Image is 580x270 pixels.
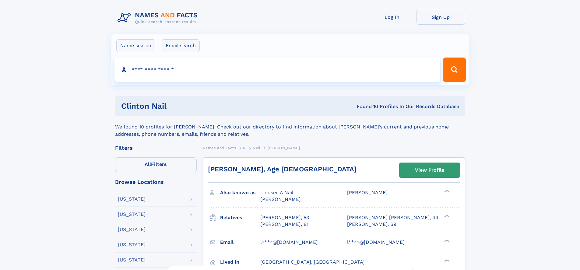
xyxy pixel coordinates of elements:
[115,10,203,26] img: Logo Names and Facts
[220,257,260,267] h3: Lived in
[220,212,260,223] h3: Relatives
[208,165,357,173] a: [PERSON_NAME], Age [DEMOGRAPHIC_DATA]
[253,144,260,152] a: Nail
[260,196,301,202] span: [PERSON_NAME]
[220,237,260,247] h3: Email
[203,144,236,152] a: Names and Facts
[267,146,300,150] span: [PERSON_NAME]
[443,239,450,243] div: ❯
[443,58,466,82] button: Search Button
[115,145,197,151] div: Filters
[443,189,450,193] div: ❯
[347,214,438,221] a: [PERSON_NAME] [PERSON_NAME], 44
[162,39,200,52] label: Email search
[118,242,146,247] div: [US_STATE]
[260,259,365,265] span: [GEOGRAPHIC_DATA], [GEOGRAPHIC_DATA]
[118,227,146,232] div: [US_STATE]
[415,163,444,177] div: View Profile
[114,58,441,82] input: search input
[118,197,146,202] div: [US_STATE]
[115,116,465,138] div: We found 10 profiles for [PERSON_NAME]. Check out our directory to find information about [PERSON...
[368,10,417,25] a: Log In
[116,39,155,52] label: Name search
[220,188,260,198] h3: Also known as
[417,10,465,25] a: Sign Up
[260,221,308,228] a: [PERSON_NAME], 81
[347,190,388,195] span: [PERSON_NAME]
[118,258,146,262] div: [US_STATE]
[115,157,197,172] label: Filters
[260,190,294,195] span: Lindsee A Nail
[145,161,151,167] span: All
[243,144,246,152] a: N
[115,179,197,185] div: Browse Locations
[121,102,262,110] h1: Clinton Nail
[260,214,309,221] a: [PERSON_NAME], 53
[118,212,146,217] div: [US_STATE]
[443,214,450,218] div: ❯
[243,146,246,150] span: N
[443,258,450,262] div: ❯
[262,103,459,110] div: Found 10 Profiles In Our Records Database
[399,163,460,177] a: View Profile
[347,221,396,228] a: [PERSON_NAME], 69
[253,146,260,150] span: Nail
